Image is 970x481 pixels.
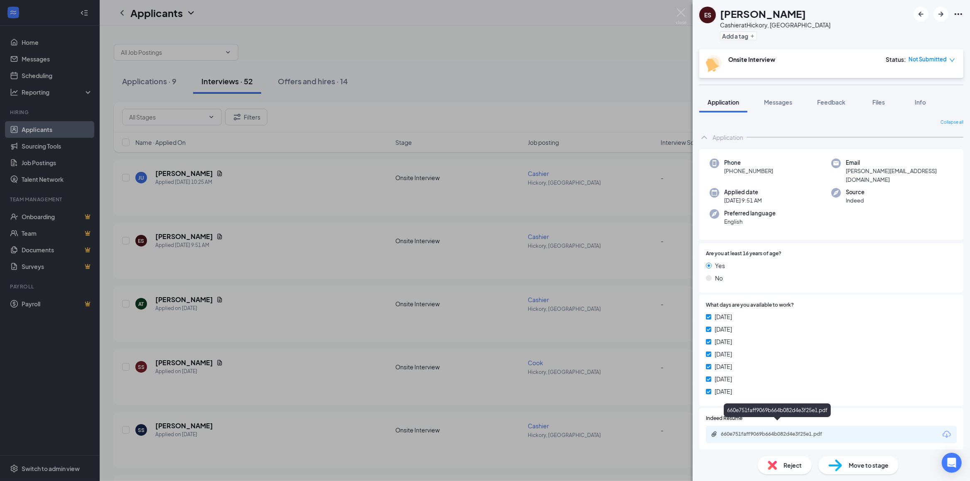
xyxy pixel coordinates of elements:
[713,133,743,142] div: Application
[715,312,732,321] span: [DATE]
[953,9,963,19] svg: Ellipses
[715,261,725,270] span: Yes
[915,98,926,106] span: Info
[886,55,906,63] div: Status :
[724,217,776,226] span: English
[708,98,739,106] span: Application
[711,431,718,437] svg: Paperclip
[715,349,732,359] span: [DATE]
[715,325,732,334] span: [DATE]
[942,430,952,439] svg: Download
[941,119,963,126] span: Collapse all
[699,132,709,142] svg: ChevronUp
[936,9,946,19] svg: ArrowRight
[711,431,845,439] a: Paperclip660e751faff9069b664b082d4e3f25e1.pdf
[715,273,723,283] span: No
[715,362,732,371] span: [DATE]
[750,34,755,39] svg: Plus
[724,159,773,167] span: Phone
[706,301,794,309] span: What days are you available to work?
[706,415,742,422] span: Indeed Resume
[764,98,792,106] span: Messages
[724,209,776,217] span: Preferred language
[720,7,806,21] h1: [PERSON_NAME]
[721,431,837,437] div: 660e751faff9069b664b082d4e3f25e1.pdf
[706,250,781,258] span: Are you at least 16 years of age?
[720,21,830,29] div: Cashier at Hickory, [GEOGRAPHIC_DATA]
[909,55,947,63] span: Not Submitted
[724,196,762,205] span: [DATE] 9:51 AM
[715,387,732,396] span: [DATE]
[715,374,732,383] span: [DATE]
[724,167,773,175] span: [PHONE_NUMBER]
[916,9,926,19] svg: ArrowLeftNew
[872,98,885,106] span: Files
[933,7,948,22] button: ArrowRight
[817,98,845,106] span: Feedback
[724,403,831,417] div: 660e751faff9069b664b082d4e3f25e1.pdf
[846,196,865,205] span: Indeed
[846,159,953,167] span: Email
[846,167,953,184] span: [PERSON_NAME][EMAIL_ADDRESS][DOMAIN_NAME]
[715,337,732,346] span: [DATE]
[846,188,865,196] span: Source
[914,7,928,22] button: ArrowLeftNew
[849,461,889,470] span: Move to stage
[728,56,775,63] b: Onsite Interview
[720,32,757,40] button: PlusAdd a tag
[724,188,762,196] span: Applied date
[949,57,955,63] span: down
[784,461,802,470] span: Reject
[704,11,711,19] div: ES
[942,453,962,473] div: Open Intercom Messenger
